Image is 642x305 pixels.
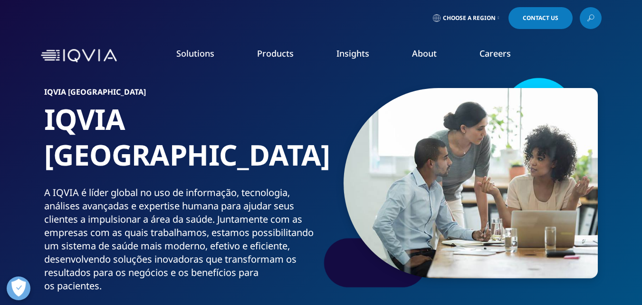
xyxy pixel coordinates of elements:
[7,276,30,300] button: Abrir preferências
[479,48,511,59] a: Careers
[176,48,214,59] a: Solutions
[523,15,558,21] span: Contact Us
[257,48,294,59] a: Products
[443,14,496,22] span: Choose a Region
[412,48,437,59] a: About
[336,48,369,59] a: Insights
[44,186,317,293] div: A IQVIA é líder global no uso de informação, tecnologia, análises avançadas e expertise humana pa...
[44,101,317,186] h1: IQVIA [GEOGRAPHIC_DATA]
[508,7,573,29] a: Contact Us
[121,33,602,78] nav: Primary
[344,88,598,278] img: 106_small-group-discussion.jpg
[44,88,317,101] h6: IQVIA [GEOGRAPHIC_DATA]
